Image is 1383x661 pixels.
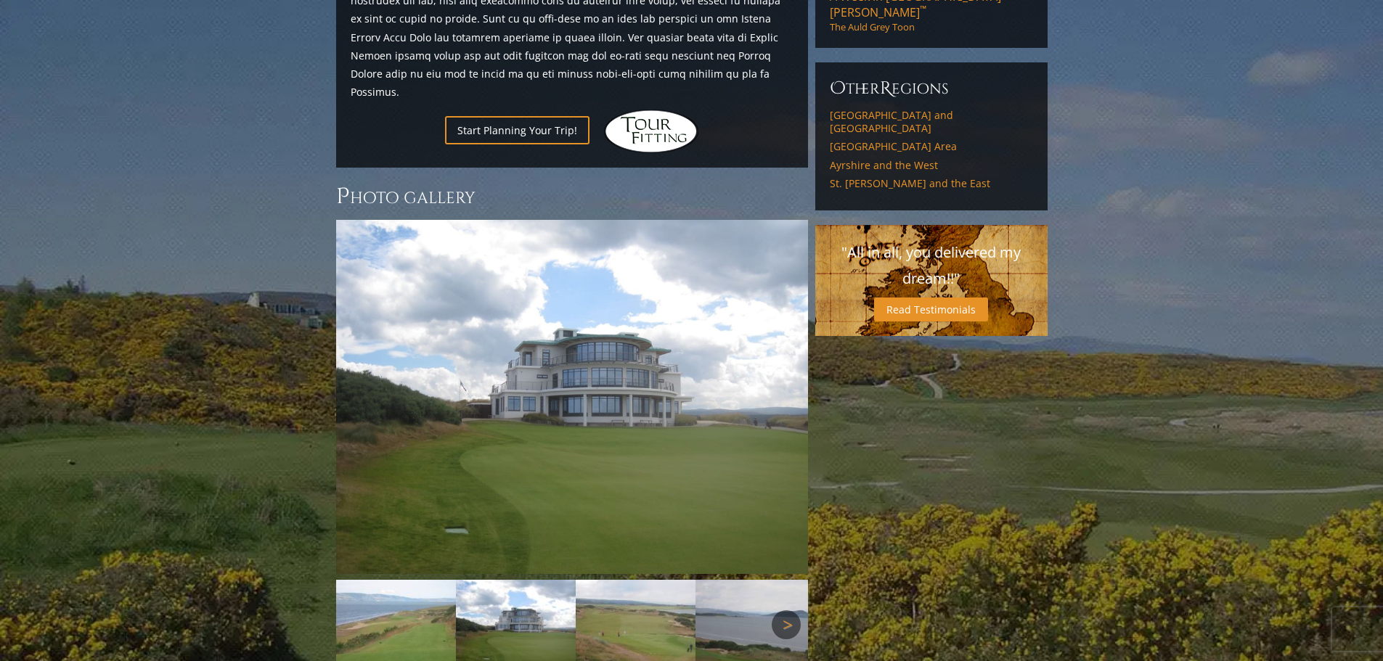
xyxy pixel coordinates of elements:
[445,116,589,144] a: Start Planning Your Trip!
[336,182,808,211] h3: Photo Gallery
[830,239,1033,292] p: "All in all, you delivered my dream!!"
[772,610,801,639] a: Next
[874,297,988,321] a: Read Testimonials
[830,109,1033,134] a: [GEOGRAPHIC_DATA] and [GEOGRAPHIC_DATA]
[920,3,926,15] sup: ™
[830,77,1033,100] h6: ther egions
[604,110,698,153] img: Hidden Links
[830,177,1033,190] a: St. [PERSON_NAME] and the East
[880,77,892,100] span: R
[830,159,1033,172] a: Ayrshire and the West
[830,140,1033,153] a: [GEOGRAPHIC_DATA] Area
[830,77,846,100] span: O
